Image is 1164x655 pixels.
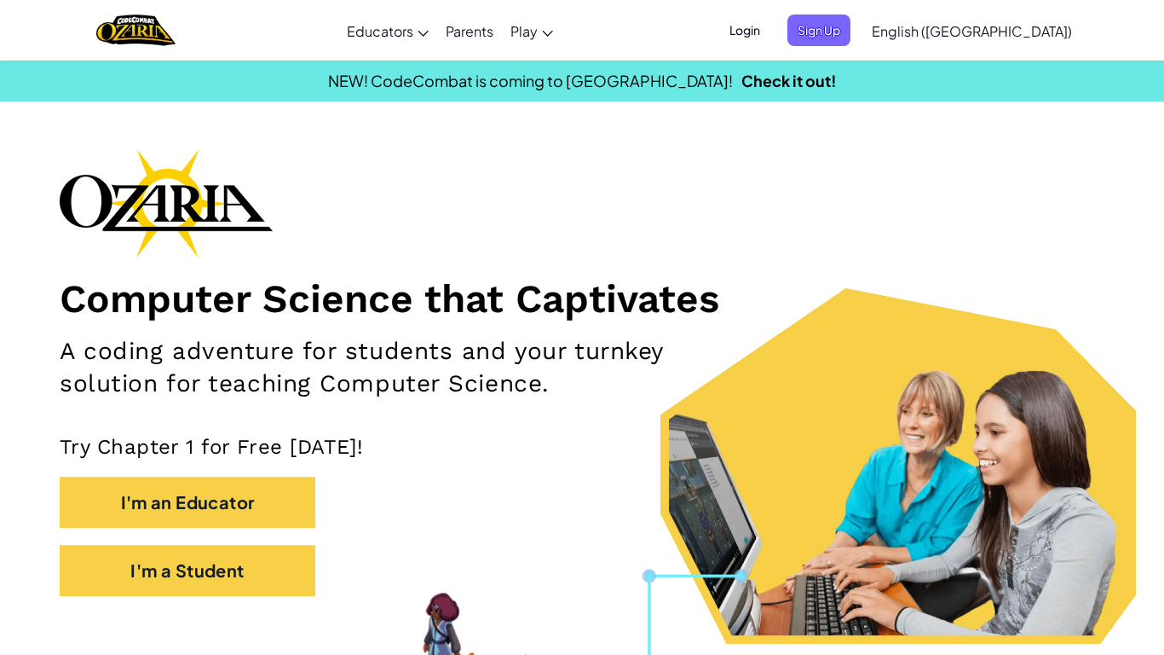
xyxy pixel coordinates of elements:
[437,8,502,54] a: Parents
[60,545,315,596] button: I'm a Student
[60,477,315,528] button: I'm an Educator
[338,8,437,54] a: Educators
[719,14,770,46] button: Login
[863,8,1080,54] a: English ([GEOGRAPHIC_DATA])
[328,71,733,90] span: NEW! CodeCombat is coming to [GEOGRAPHIC_DATA]!
[60,275,1104,322] h1: Computer Science that Captivates
[96,13,176,48] img: Home
[96,13,176,48] a: Ozaria by CodeCombat logo
[347,22,413,40] span: Educators
[60,148,273,258] img: Ozaria branding logo
[60,335,759,400] h2: A coding adventure for students and your turnkey solution for teaching Computer Science.
[741,71,837,90] a: Check it out!
[502,8,562,54] a: Play
[510,22,538,40] span: Play
[787,14,850,46] button: Sign Up
[872,22,1072,40] span: English ([GEOGRAPHIC_DATA])
[60,434,1104,460] p: Try Chapter 1 for Free [DATE]!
